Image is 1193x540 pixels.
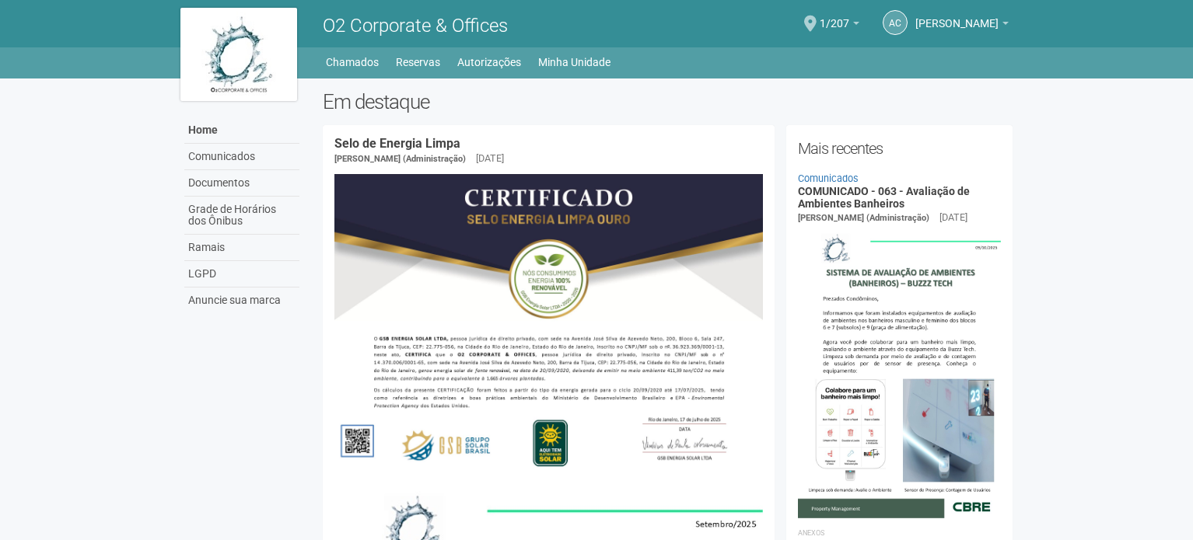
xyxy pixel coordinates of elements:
div: [DATE] [939,211,967,225]
a: Reservas [396,51,440,73]
a: Autorizações [457,51,521,73]
span: Andréa Cunha [915,2,999,30]
a: Comunicados [184,144,299,170]
a: LGPD [184,261,299,287]
a: Grade de Horários dos Ônibus [184,197,299,235]
a: AC [883,10,908,35]
a: COMUNICADO - 063 - Avaliação de Ambientes Banheiros [798,185,970,209]
img: logo.jpg [180,8,297,101]
a: [PERSON_NAME] [915,19,1009,32]
a: 1/207 [820,19,859,32]
span: 1/207 [820,2,849,30]
a: Anuncie sua marca [184,287,299,313]
a: Ramais [184,235,299,261]
a: Minha Unidade [538,51,610,73]
div: [DATE] [476,152,504,165]
span: [PERSON_NAME] (Administração) [798,213,929,223]
a: Chamados [326,51,379,73]
span: O2 Corporate & Offices [323,15,508,37]
span: [PERSON_NAME] (Administração) [334,154,466,164]
a: Home [184,117,299,144]
a: Documentos [184,170,299,197]
h2: Mais recentes [798,137,1001,160]
img: COMUNICADO%20-%20054%20-%20Selo%20de%20Energia%20Limpa%20-%20P%C3%A1g.%202.jpg [334,174,763,477]
img: COMUNICADO%20-%20063%20-%20Avalia%C3%A7%C3%A3o%20de%20Ambientes%20Banheiros.jpg [798,225,1001,517]
li: Anexos [798,526,1001,540]
a: Comunicados [798,172,859,184]
h2: Em destaque [323,90,1013,113]
a: Selo de Energia Limpa [334,136,460,151]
